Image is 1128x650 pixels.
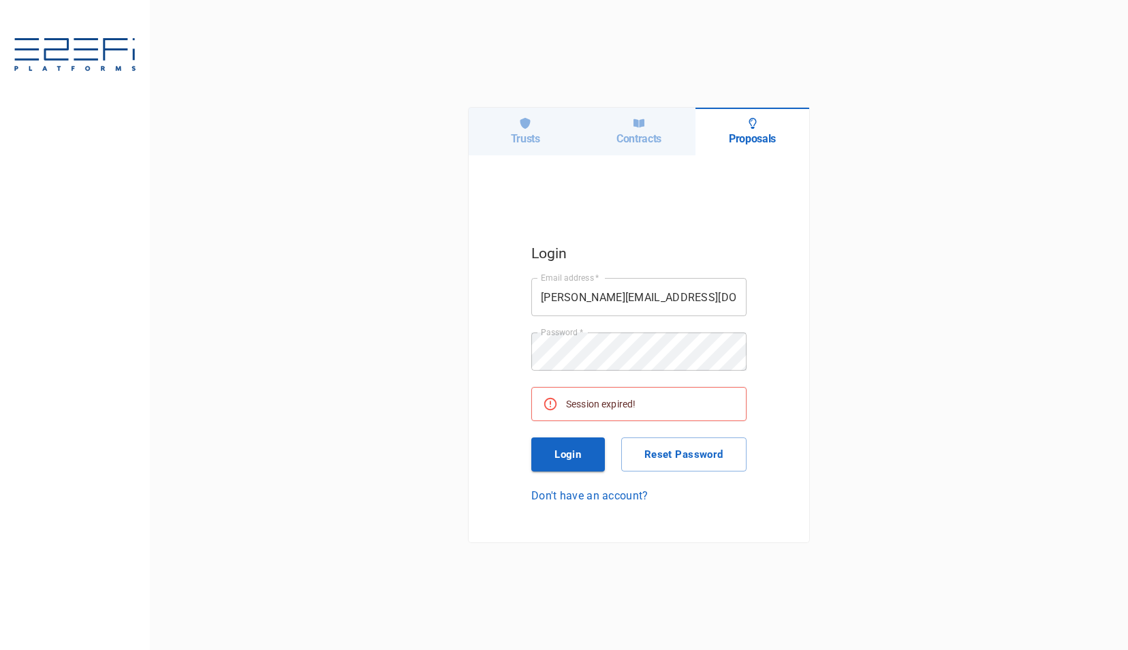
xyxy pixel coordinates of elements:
[566,392,636,416] div: Session expired!
[511,132,540,145] h6: Trusts
[531,242,747,265] h5: Login
[729,132,776,145] h6: Proposals
[616,132,661,145] h6: Contracts
[541,326,583,338] label: Password
[621,437,747,471] button: Reset Password
[14,38,136,74] img: E2EFiPLATFORMS-7f06cbf9.svg
[531,488,747,504] a: Don't have an account?
[531,437,605,471] button: Login
[541,272,599,283] label: Email address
